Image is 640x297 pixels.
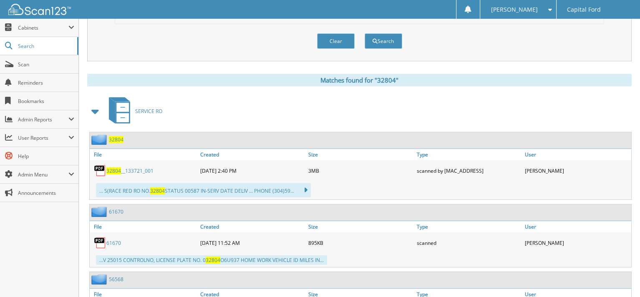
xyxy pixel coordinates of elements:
[198,234,307,251] div: [DATE] 11:52 AM
[18,189,74,196] span: Announcements
[18,24,68,31] span: Cabinets
[415,221,523,232] a: Type
[96,255,327,265] div: ...V 25015 CONTROLNO, LICENSE PLATE NO. 0 O6U937 HOME WORK VEHICLE ID MILES IN...
[109,136,123,143] a: 32804
[18,153,74,160] span: Help
[18,98,74,105] span: Bookmarks
[415,162,523,179] div: scanned by [MAC_ADDRESS]
[8,4,71,15] img: scan123-logo-white.svg
[90,149,198,160] a: File
[198,221,307,232] a: Created
[18,43,73,50] span: Search
[18,134,68,141] span: User Reports
[18,61,74,68] span: Scan
[91,274,109,284] img: folder2.png
[306,162,415,179] div: 3MB
[306,234,415,251] div: 895KB
[150,187,165,194] span: 32804
[109,208,123,215] a: 61670
[206,257,220,264] span: 32804
[18,79,74,86] span: Reminders
[87,74,632,86] div: Matches found for "32804"
[415,149,523,160] a: Type
[198,162,307,179] div: [DATE] 2:40 PM
[106,167,154,174] a: 32804__133721_001
[415,234,523,251] div: scanned
[109,276,123,283] a: 56568
[135,108,162,115] span: SERVICE RO
[18,171,68,178] span: Admin Menu
[94,237,106,249] img: PDF.png
[523,149,631,160] a: User
[106,167,121,174] span: 32804
[106,239,121,247] a: 61670
[94,164,106,177] img: PDF.png
[18,116,68,123] span: Admin Reports
[91,206,109,217] img: folder2.png
[91,134,109,145] img: folder2.png
[491,7,538,12] span: [PERSON_NAME]
[365,33,402,49] button: Search
[523,234,631,251] div: [PERSON_NAME]
[306,149,415,160] a: Size
[104,95,162,128] a: SERVICE RO
[567,7,601,12] span: Capital Ford
[523,221,631,232] a: User
[306,221,415,232] a: Size
[523,162,631,179] div: [PERSON_NAME]
[317,33,355,49] button: Clear
[90,221,198,232] a: File
[598,257,640,297] iframe: Chat Widget
[198,149,307,160] a: Created
[96,183,311,197] div: ... S(RACE RED RO NO. STATUS 00587 IN-SERV DATE DELIV ... PHONE (304)59...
